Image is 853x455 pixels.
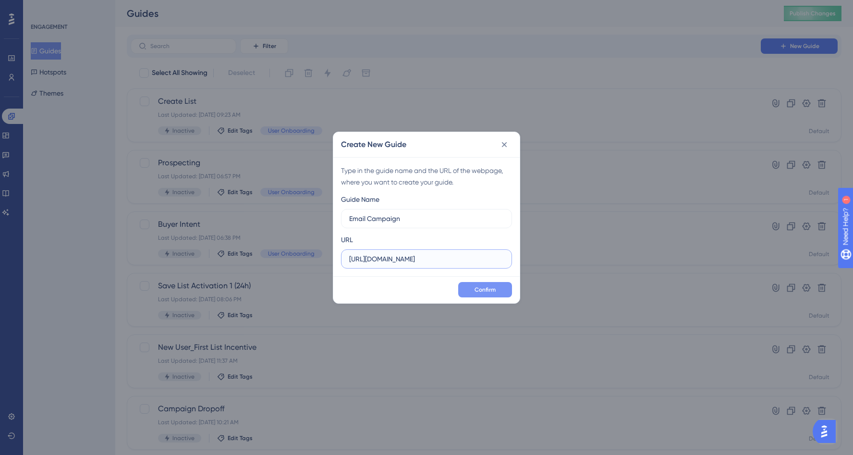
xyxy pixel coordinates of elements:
[349,213,504,224] input: How to Create
[341,165,512,188] div: Type in the guide name and the URL of the webpage, where you want to create your guide.
[67,5,70,12] div: 1
[23,2,60,14] span: Need Help?
[341,139,406,150] h2: Create New Guide
[813,417,841,446] iframe: UserGuiding AI Assistant Launcher
[475,286,496,294] span: Confirm
[341,234,353,246] div: URL
[349,254,504,264] input: https://www.example.com
[341,194,379,205] div: Guide Name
